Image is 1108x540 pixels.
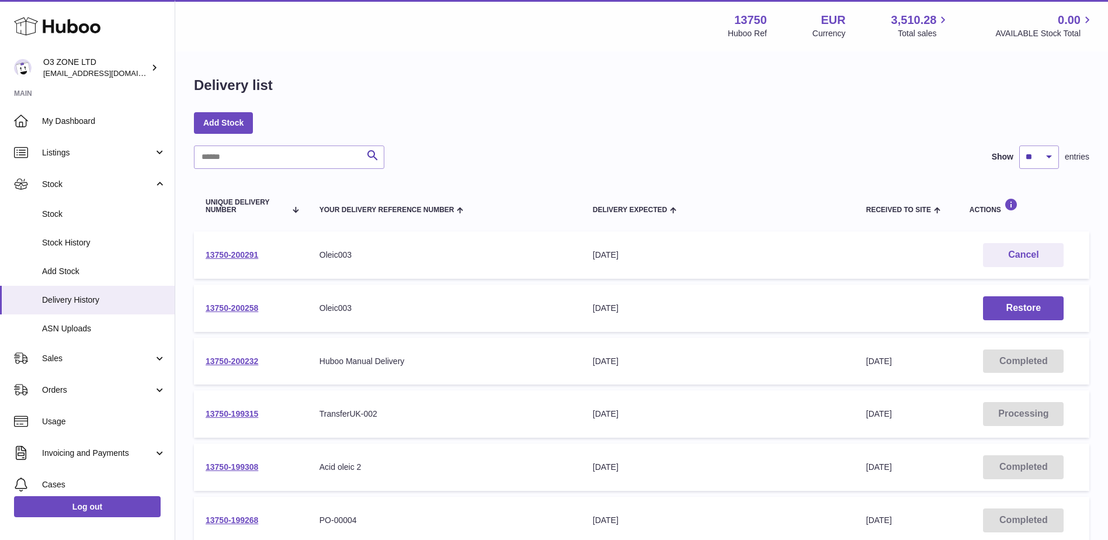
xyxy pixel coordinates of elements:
span: [DATE] [866,515,892,525]
label: Show [992,151,1013,162]
span: [DATE] [866,356,892,366]
button: Restore [983,296,1064,320]
div: [DATE] [593,462,843,473]
button: Cancel [983,243,1064,267]
div: [DATE] [593,356,843,367]
div: O3 ZONE LTD [43,57,148,79]
span: [DATE] [866,409,892,418]
span: AVAILABLE Stock Total [995,28,1094,39]
span: Total sales [898,28,950,39]
span: Unique Delivery Number [206,199,286,214]
div: Huboo Ref [728,28,767,39]
span: 0.00 [1058,12,1081,28]
a: 13750-200232 [206,356,258,366]
span: ASN Uploads [42,323,166,334]
span: Delivery History [42,295,166,306]
span: Stock [42,179,154,190]
span: [DATE] [866,462,892,472]
a: 13750-199315 [206,409,258,418]
div: Huboo Manual Delivery [319,356,569,367]
span: 3,510.28 [891,12,937,28]
span: Orders [42,385,154,396]
div: PO-00004 [319,515,569,526]
span: My Dashboard [42,116,166,127]
span: Your Delivery Reference Number [319,206,454,214]
img: hello@o3zoneltd.co.uk [14,59,32,77]
div: Acid oleic 2 [319,462,569,473]
span: Delivery Expected [593,206,667,214]
div: [DATE] [593,303,843,314]
a: 3,510.28 Total sales [891,12,950,39]
span: Received to Site [866,206,931,214]
div: Actions [970,198,1078,214]
a: 13750-199308 [206,462,258,472]
span: Add Stock [42,266,166,277]
a: Add Stock [194,112,253,133]
a: 13750-200291 [206,250,258,259]
span: Usage [42,416,166,427]
a: 13750-199268 [206,515,258,525]
div: [DATE] [593,409,843,420]
span: Stock [42,209,166,220]
div: Oleic003 [319,303,569,314]
strong: EUR [821,12,845,28]
span: Stock History [42,237,166,248]
div: [DATE] [593,250,843,261]
div: TransferUK-002 [319,409,569,420]
span: Listings [42,147,154,158]
div: [DATE] [593,515,843,526]
a: 13750-200258 [206,303,258,313]
span: Sales [42,353,154,364]
span: [EMAIL_ADDRESS][DOMAIN_NAME] [43,68,172,78]
h1: Delivery list [194,76,273,95]
div: Oleic003 [319,250,569,261]
span: Invoicing and Payments [42,448,154,459]
div: Currency [812,28,846,39]
span: Cases [42,479,166,490]
a: Log out [14,496,161,517]
span: entries [1065,151,1089,162]
a: 0.00 AVAILABLE Stock Total [995,12,1094,39]
strong: 13750 [734,12,767,28]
